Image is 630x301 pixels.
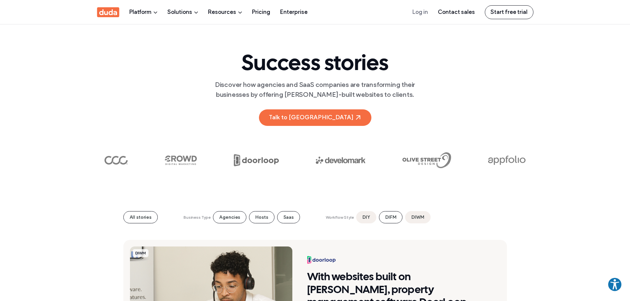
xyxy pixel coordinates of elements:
li: Saas [277,211,300,223]
li: Agencies [213,211,246,223]
li: Hosts [249,211,274,223]
span: DIWM [133,249,149,257]
li: All stories [123,211,158,223]
a: Talk to [GEOGRAPHIC_DATA] [259,109,371,126]
div: Discover how agencies and SaaS companies are transforming their businesses by offering [PERSON_NA... [214,80,416,99]
h1: Success stories [122,54,509,75]
li: DIY [356,211,376,223]
li: DIWM [405,211,430,223]
a: Start free trial [485,5,533,19]
aside: Accessibility Help Desk [608,277,622,293]
button: Explore your accessibility options [608,277,622,292]
div: Business Type [184,215,210,220]
div: Workflow Style [326,215,354,220]
li: DIFM [379,211,402,223]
